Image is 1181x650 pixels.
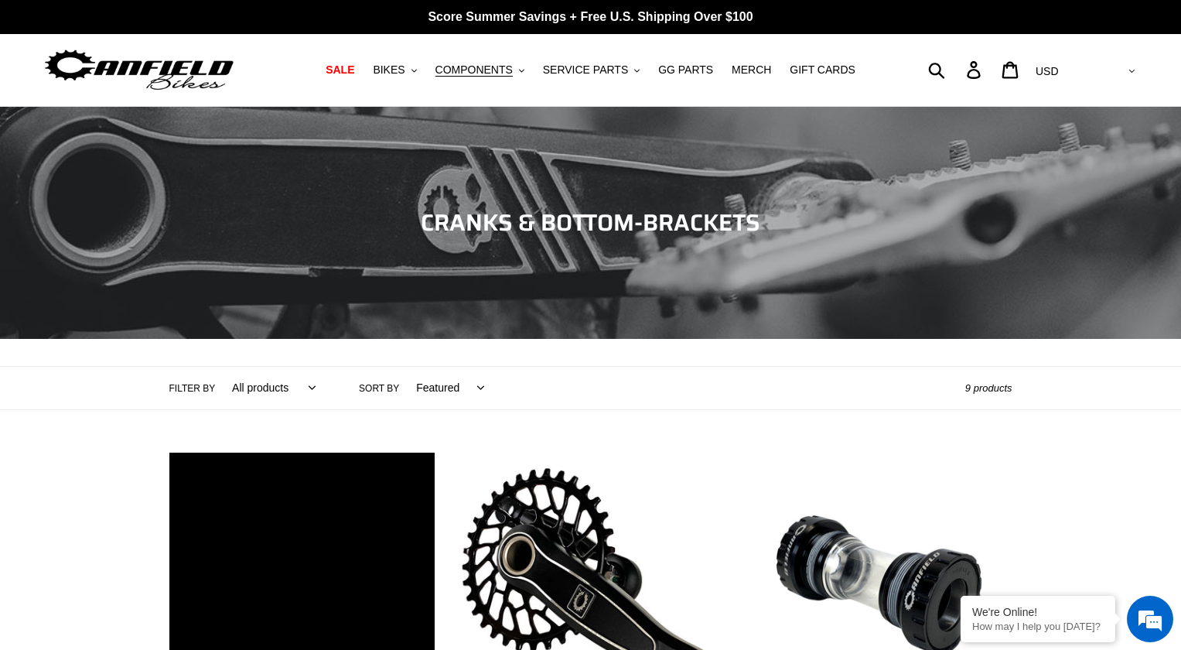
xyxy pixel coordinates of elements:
a: GG PARTS [650,60,721,80]
label: Filter by [169,381,216,395]
span: 9 products [965,382,1012,394]
a: MERCH [724,60,779,80]
a: SALE [318,60,362,80]
a: GIFT CARDS [782,60,863,80]
span: SALE [326,63,354,77]
button: COMPONENTS [428,60,532,80]
label: Sort by [359,381,399,395]
button: BIKES [365,60,424,80]
span: SERVICE PARTS [543,63,628,77]
span: CRANKS & BOTTOM-BRACKETS [421,204,760,241]
div: We're Online! [972,606,1104,618]
button: SERVICE PARTS [535,60,647,80]
span: BIKES [373,63,404,77]
span: GIFT CARDS [790,63,855,77]
p: How may I help you today? [972,621,1104,632]
span: COMPONENTS [435,63,513,77]
img: Canfield Bikes [43,46,236,94]
input: Search [937,53,976,87]
span: GG PARTS [658,63,713,77]
span: MERCH [732,63,771,77]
